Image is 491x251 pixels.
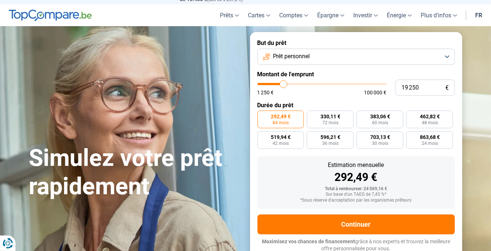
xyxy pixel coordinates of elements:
[322,141,339,146] span: 36 mois
[320,114,340,119] span: 330,11 €
[263,186,449,192] div: Total à rembourser: 24 569,16 €
[416,4,462,26] a: Plus d'infos
[271,135,291,140] span: 519,94 €
[257,102,455,109] label: Durée du prêt
[243,4,275,26] a: Cartes
[422,141,438,146] span: 24 mois
[263,162,449,168] div: Estimation mensuelle
[273,121,289,125] span: 84 mois
[29,144,241,201] h1: Simulez votre prêt rapidement
[320,135,340,140] span: 596,21 €
[372,121,388,125] span: 60 mois
[471,4,487,26] a: fr
[372,141,388,146] span: 30 mois
[257,90,274,95] span: 1 250 €
[322,121,339,125] span: 72 mois
[271,114,291,119] span: 292,49 €
[257,215,455,234] button: Continuer
[420,114,440,119] span: 462,82 €
[257,49,455,65] button: Prêt personnel
[215,4,243,26] a: Prêts
[263,172,449,183] div: 292,49 €
[262,238,355,244] span: Maximisez vos chances de financement
[422,121,438,125] span: 48 mois
[370,114,390,119] span: 383,06 €
[9,10,92,21] img: TopCompare
[273,141,289,146] span: 42 mois
[313,4,349,26] a: Épargne
[257,71,455,78] label: Montant de l'emprunt
[446,85,449,91] span: €
[275,4,313,26] a: Comptes
[273,52,310,60] span: Prêt personnel
[263,192,449,197] div: Sur base d'un TAEG de 7,45 %*
[420,135,440,140] span: 863,68 €
[370,135,390,140] span: 703,13 €
[263,198,449,203] div: *Sous réserve d'acceptation par les organismes prêteurs
[364,90,387,95] span: 100 000 €
[382,4,416,26] a: Énergie
[257,39,455,46] label: But du prêt
[349,4,382,26] a: Investir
